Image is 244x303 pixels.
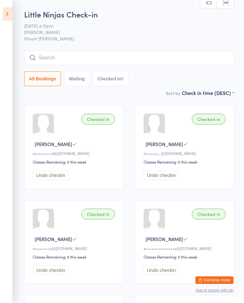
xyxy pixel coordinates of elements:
[24,50,234,65] input: Search
[35,236,72,242] span: [PERSON_NAME]
[35,141,72,147] span: [PERSON_NAME]
[144,246,228,251] div: e•••••••••••••••y@[DOMAIN_NAME]
[144,159,228,165] div: Classes Remaining: 0 this week
[166,90,180,96] label: Sort by
[64,71,90,86] button: Waiting
[93,71,129,86] button: Checked in6
[195,276,234,284] button: Exit kiosk mode
[33,151,117,156] div: a•••••••••9@[DOMAIN_NAME]
[24,9,234,19] h2: Little Ninjas Check-in
[182,89,234,96] div: Check in time (DESC)
[33,170,69,180] button: Undo checkin
[81,209,115,219] div: Checked in
[192,114,226,125] div: Checked in
[24,35,234,42] span: Mount [PERSON_NAME]
[196,288,234,293] button: how to secure with pin
[33,254,117,259] div: Classes Remaining: 0 this week
[146,236,183,242] span: [PERSON_NAME]
[144,265,180,275] button: Undo checkin
[33,246,117,251] div: s••••••••o@[DOMAIN_NAME]
[144,254,228,259] div: Classes Remaining: 0 this week
[24,71,61,86] button: All Bookings
[146,141,183,147] span: [PERSON_NAME]
[81,114,115,125] div: Checked in
[33,265,69,275] button: Undo checkin
[192,209,226,219] div: Checked in
[24,29,224,35] span: [PERSON_NAME]
[121,76,124,81] div: 6
[144,151,228,156] div: m••••••_@[DOMAIN_NAME]
[33,159,117,165] div: Classes Remaining: 0 this week
[144,170,180,180] button: Undo checkin
[24,23,224,29] span: [DATE] 4:15pm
